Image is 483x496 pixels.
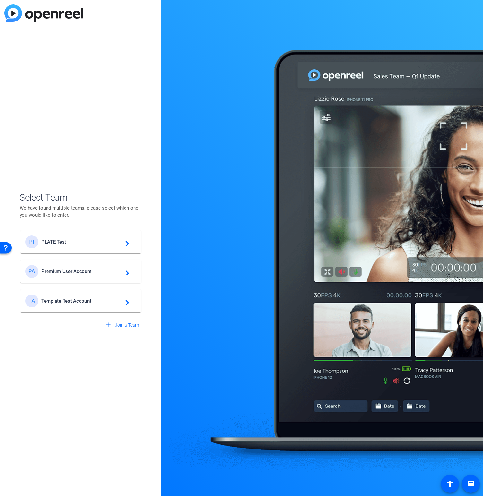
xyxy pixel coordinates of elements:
mat-icon: add [104,321,112,329]
div: PA [25,265,38,278]
span: Template Test Account [41,298,122,304]
span: Premium User Account [41,269,122,274]
mat-icon: navigate_next [122,238,129,246]
div: TA [25,295,38,307]
mat-icon: accessibility [446,480,454,488]
span: Select Team [20,191,142,204]
div: PT [25,235,38,248]
img: blue-gradient.svg [4,4,83,22]
p: We have found multiple teams, please select which one you would like to enter. [20,204,142,218]
mat-icon: message [467,480,475,488]
mat-icon: navigate_next [122,268,129,275]
span: PLATE Test [41,239,122,245]
mat-icon: navigate_next [122,297,129,305]
button: Join a Team [102,320,142,331]
span: Join a Team [115,322,139,329]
